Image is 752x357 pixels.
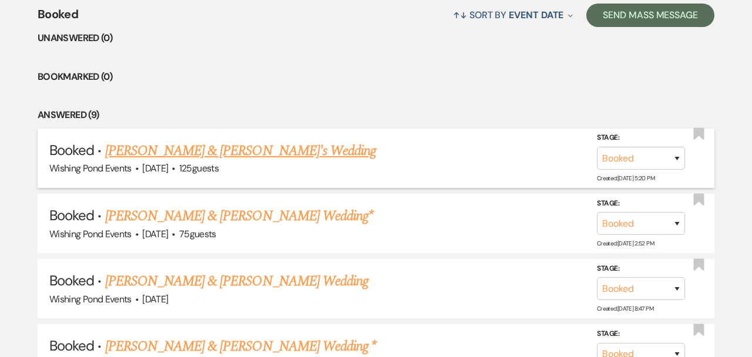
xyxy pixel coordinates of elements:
label: Stage: [597,328,685,341]
span: Event Date [509,9,563,21]
li: Unanswered (0) [38,31,714,46]
span: Booked [49,271,94,289]
a: [PERSON_NAME] & [PERSON_NAME] Wedding * [105,336,377,357]
label: Stage: [597,132,685,144]
span: ↑↓ [453,9,467,21]
button: Send Mass Message [586,4,714,27]
span: Booked [49,141,94,159]
a: [PERSON_NAME] & [PERSON_NAME] Wedding* [105,206,374,227]
span: [DATE] [142,162,168,174]
span: Created: [DATE] 5:20 PM [597,174,654,182]
span: [DATE] [142,293,168,305]
label: Stage: [597,197,685,210]
span: 125 guests [179,162,219,174]
span: Wishing Pond Events [49,293,132,305]
label: Stage: [597,262,685,275]
span: Created: [DATE] 8:47 PM [597,305,653,312]
span: 75 guests [179,228,216,240]
span: Wishing Pond Events [49,162,132,174]
span: Wishing Pond Events [49,228,132,240]
span: [DATE] [142,228,168,240]
span: Created: [DATE] 2:52 PM [597,240,654,247]
li: Answered (9) [38,107,714,123]
li: Bookmarked (0) [38,69,714,85]
span: Booked [49,206,94,224]
a: [PERSON_NAME] & [PERSON_NAME] Wedding [105,271,368,292]
a: [PERSON_NAME] & [PERSON_NAME]'s Wedding [105,140,377,161]
span: Booked [49,336,94,355]
span: Booked [38,5,78,31]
